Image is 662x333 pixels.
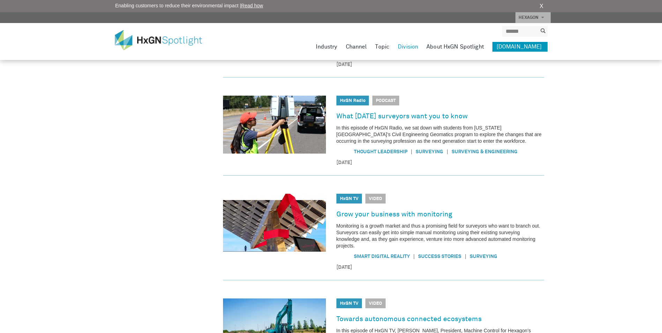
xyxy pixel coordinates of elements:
[418,254,461,259] a: Success Stories
[340,197,358,201] a: HxGN TV
[336,209,452,220] a: Grow your business with monitoring
[340,301,358,306] a: HxGN TV
[340,98,365,103] a: HxGN Radio
[336,61,544,68] time: [DATE]
[223,194,326,252] img: Grow your business with monitoring
[492,42,548,52] a: [DOMAIN_NAME]
[336,159,544,166] time: [DATE]
[354,149,408,154] a: Thought Leadership
[346,42,367,52] a: Channel
[540,2,543,10] a: X
[365,298,386,308] span: Video
[336,223,544,249] p: Monitoring is a growth market and thus a promising field for surveyors who want to branch out. Su...
[398,42,418,52] a: Division
[336,111,468,122] a: What [DATE] surveyors want you to know
[443,148,452,155] span: |
[336,264,544,271] time: [DATE]
[426,42,484,52] a: About HxGN Spotlight
[452,149,518,154] a: Surveying & Engineering
[375,42,389,52] a: Topic
[470,254,497,259] a: Surveying
[115,30,213,50] img: HxGN Spotlight
[408,148,416,155] span: |
[336,313,482,325] a: Towards autonomous connected ecosystems
[461,253,470,260] span: |
[336,125,544,145] p: In this episode of HxGN Radio, we sat down with students from [US_STATE][GEOGRAPHIC_DATA]’s Civil...
[416,149,443,154] a: Surveying
[515,12,551,23] a: HEXAGON
[115,2,263,9] span: Enabling customers to reduce their environmental impact |
[223,96,326,154] img: What tomorrow’s surveyors want you to know
[365,194,386,203] span: Video
[241,3,263,8] a: Read how
[372,96,399,105] span: Podcast
[316,42,337,52] a: Industry
[410,253,418,260] span: |
[354,254,410,259] a: Smart Digital Reality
